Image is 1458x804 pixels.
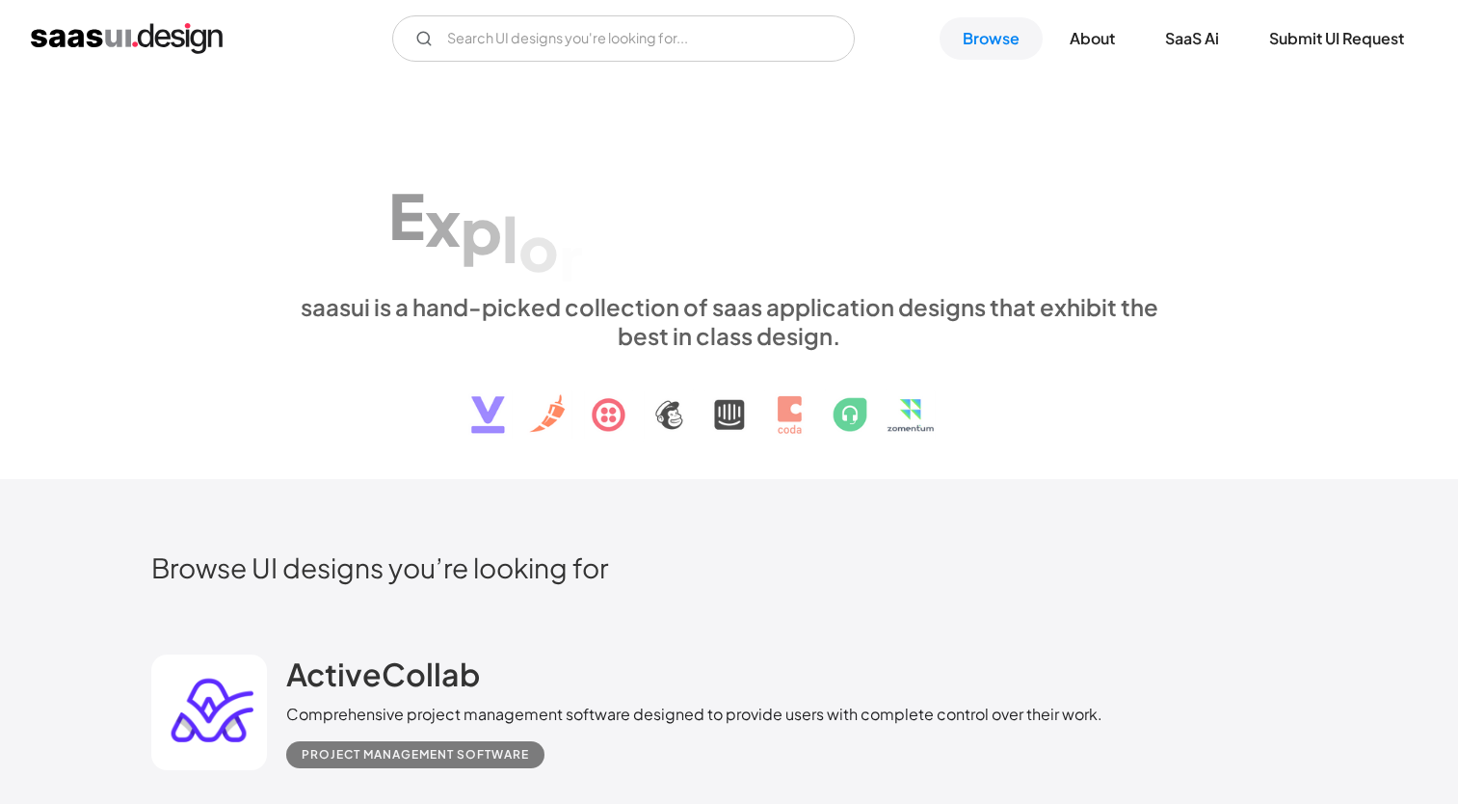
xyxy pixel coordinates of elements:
img: text, icon, saas logo [437,350,1021,450]
a: Submit UI Request [1246,17,1427,60]
div: p [461,194,502,268]
div: Project Management Software [302,743,529,766]
h2: ActiveCollab [286,655,480,693]
h1: Explore SaaS UI design patterns & interactions. [286,124,1173,273]
div: o [518,211,559,285]
a: home [31,23,223,54]
div: saasui is a hand-picked collection of saas application designs that exhibit the best in class des... [286,292,1173,350]
div: Comprehensive project management software designed to provide users with complete control over th... [286,703,1102,726]
div: r [559,220,583,294]
a: Browse [940,17,1043,60]
a: SaaS Ai [1142,17,1242,60]
div: E [388,178,425,253]
input: Search UI designs you're looking for... [392,15,855,62]
div: l [502,201,518,276]
a: ActiveCollab [286,655,480,703]
div: x [425,185,461,259]
a: About [1047,17,1138,60]
h2: Browse UI designs you’re looking for [151,550,1308,584]
form: Email Form [392,15,855,62]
